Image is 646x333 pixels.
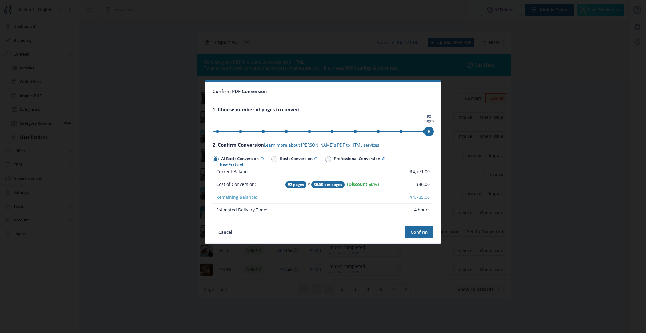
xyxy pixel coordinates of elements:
button: Cancel [213,226,238,238]
nb-card-header: Confirm PDF Conversion [205,82,441,101]
td: $46.00 [401,178,433,191]
td: 4 hours [401,204,433,216]
span: Basic Conversion [277,155,318,164]
td: $4,771.00 [401,166,433,178]
div: 2. Confirm Conversion [213,142,433,148]
div: 1. Choose number of pages to convert [213,106,433,112]
a: Learn more about [PERSON_NAME]’s PDF to HTML services [264,142,379,148]
span: AI Basic Conversion [219,155,264,164]
span: ngx-slider [424,127,434,136]
span: 92 pages [285,181,306,188]
ngx-slider: ngx-slider [213,131,433,132]
td: Estimated Delivery Time: [213,204,282,216]
button: Confirm [405,226,433,238]
strong: 92 [427,113,431,119]
td: Current Balance : [213,166,282,178]
span: Professional Conversion [331,155,385,164]
td: Remaining Balance: [213,191,282,204]
span: $0.50 per pages [311,181,345,188]
strong: × [308,181,310,187]
td: Cost of Conversion: [213,178,282,191]
span: (Discount 50%) [347,181,379,187]
td: $4,725.00 [401,191,433,204]
span: pages [422,114,435,123]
